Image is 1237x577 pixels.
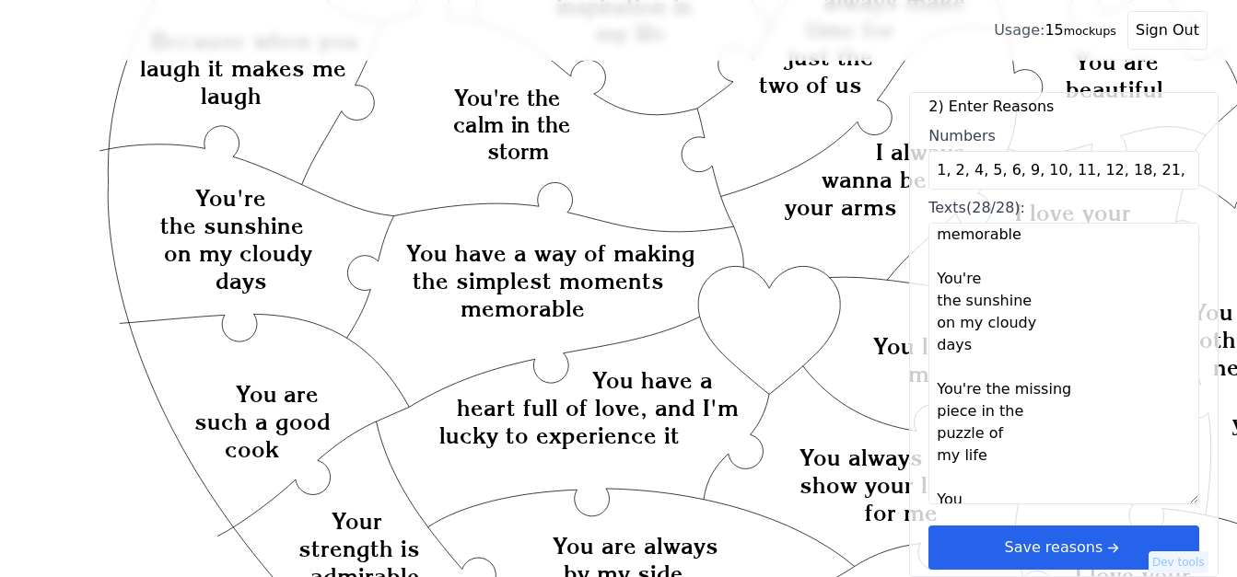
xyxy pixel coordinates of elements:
text: You are [1076,48,1160,75]
text: You always [800,444,924,471]
button: Dev tools [1149,551,1208,573]
text: heart full of love, and I'm [457,394,739,421]
span: Usage: [994,21,1044,39]
div: 15 [994,19,1116,41]
span: (28/28): [966,199,1025,216]
text: the simplest moments [413,267,664,294]
text: beautiful [1066,75,1163,103]
label: 2) Enter Reasons [928,96,1199,118]
text: You have a [592,366,713,394]
text: laugh it makes me [140,54,346,82]
text: show your love [799,471,966,499]
text: your arms [785,193,897,221]
text: wanna be in [822,166,954,193]
text: You're the [454,85,560,111]
text: calm in the [453,111,570,138]
text: strength is [298,535,420,562]
text: such a good [194,409,331,436]
text: You are always [554,533,719,560]
text: You have a way of making [406,239,695,267]
button: Save reasonsarrow right short [928,525,1199,570]
text: the sunshine [160,212,304,239]
text: You're [195,184,266,212]
div: Numbers [928,125,1199,147]
text: You are [236,381,320,409]
text: on my cloudy [164,239,312,267]
text: cook [225,436,279,464]
text: days [216,267,267,294]
button: Sign Out [1127,11,1208,50]
div: Texts [928,197,1199,219]
text: Your [332,507,382,535]
text: laugh [201,82,262,110]
text: You light up [874,332,1008,360]
text: lucky to experience it [439,421,680,449]
small: mockups [1064,24,1116,38]
textarea: Texts(28/28): [928,223,1199,504]
text: just the [783,43,873,71]
text: my world [908,360,1009,387]
text: memorable [461,294,585,322]
input: Numbers [928,151,1199,190]
text: storm [487,138,549,165]
text: for me [865,499,938,526]
svg: arrow right short [1103,537,1123,558]
text: I always [876,138,965,166]
text: two of us [759,71,863,98]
